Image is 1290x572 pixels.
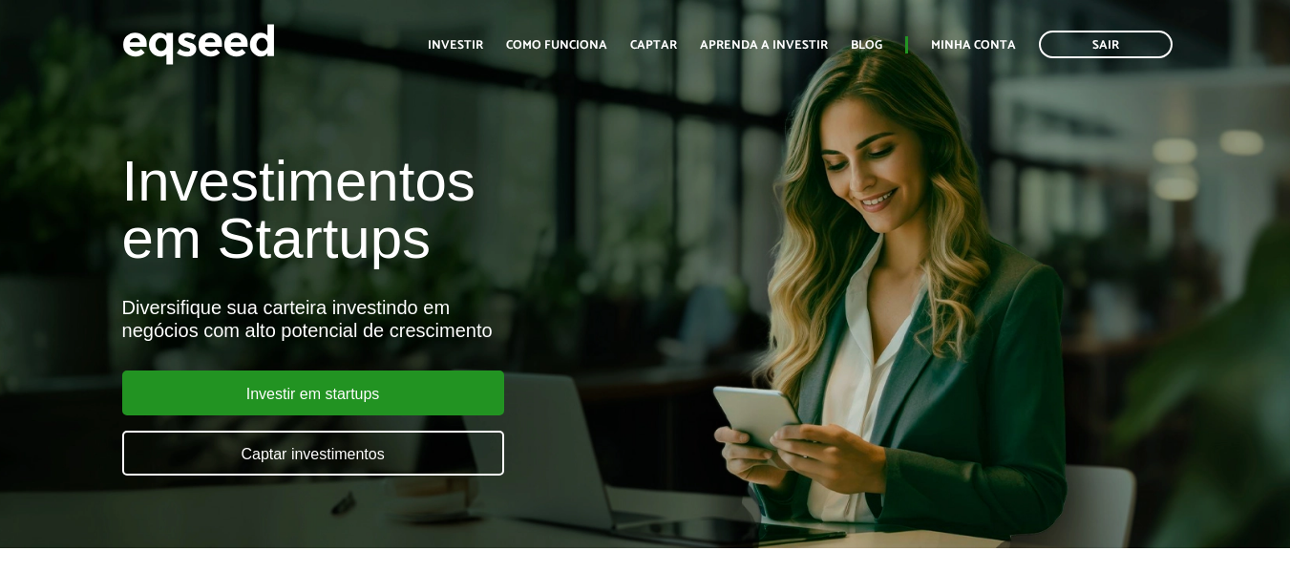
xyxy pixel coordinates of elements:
a: Blog [851,39,882,52]
a: Como funciona [506,39,607,52]
a: Minha conta [931,39,1016,52]
a: Captar [630,39,677,52]
a: Captar investimentos [122,431,504,476]
img: EqSeed [122,19,275,70]
a: Sair [1039,31,1173,58]
a: Investir [428,39,483,52]
a: Investir em startups [122,371,504,415]
div: Diversifique sua carteira investindo em negócios com alto potencial de crescimento [122,296,739,342]
h1: Investimentos em Startups [122,153,739,267]
a: Aprenda a investir [700,39,828,52]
